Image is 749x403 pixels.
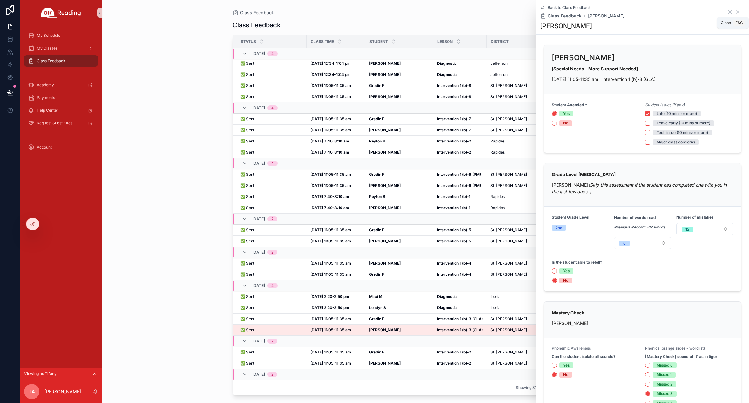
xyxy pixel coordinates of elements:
strong: Diagnostic [437,61,457,66]
strong: [PERSON_NAME] [369,128,401,132]
a: [DATE] 11:05-11:35 am [310,228,361,233]
a: St. [PERSON_NAME] [490,116,541,122]
span: Academy [37,83,54,88]
a: ✅ Sent [240,239,303,244]
span: ✅ Sent [240,272,254,277]
a: Jefferson [490,72,541,77]
div: Tech issue (10 mins or more) [657,130,708,135]
span: ✅ Sent [240,172,254,177]
a: [DATE] 11:05-11:35 am [310,83,361,88]
div: 4 [271,283,274,288]
a: [DATE] 11:05-11:35 am [310,239,361,244]
span: Status [241,39,256,44]
a: Class Feedback [24,55,98,67]
span: [DATE] [252,339,265,344]
a: Intervention 1 (b)-7 [437,116,483,122]
strong: Intervention 1 (b)-6 (PM) [437,183,481,188]
span: [PERSON_NAME] [588,13,624,19]
strong: [DATE] 7:40-8:10 am [310,139,349,143]
strong: Intervention 1 (b)-2 [437,350,471,354]
strong: Gredin F [369,272,384,277]
span: ✅ Sent [240,316,254,321]
button: Select Button [676,223,733,235]
span: Help Center [37,108,58,113]
a: St. [PERSON_NAME] [490,228,541,233]
a: ✅ Sent [240,316,303,321]
span: Account [37,145,52,150]
a: Help Center [24,105,98,116]
div: 4 [271,51,274,56]
strong: Intervention 1 (b)-7 [437,128,471,132]
a: ✅ Sent [240,116,303,122]
span: St. [PERSON_NAME] [490,261,527,266]
a: My Schedule [24,30,98,41]
span: St. [PERSON_NAME] [490,350,527,355]
strong: Intervention 1 (b)-2 [437,150,471,155]
a: St. [PERSON_NAME] [490,83,541,88]
a: ✅ Sent [240,350,303,355]
span: Class Time [311,39,334,44]
a: Intervention 1 (b)-3 (GLA) [437,316,483,321]
a: [PERSON_NAME] [369,239,429,244]
span: Class Feedback [548,13,582,19]
a: Gredin F [369,316,429,321]
a: Intervention 1 (b)-8 [437,83,483,88]
a: Request Substitutes [24,117,98,129]
span: Esc [734,20,744,25]
strong: [DATE] 11:05-11:35 am [310,361,351,366]
a: [DATE] 12:34-1:04 pm [310,61,361,66]
span: Jefferson [490,61,508,66]
span: St. [PERSON_NAME] [490,83,527,88]
strong: Gredin F [369,83,384,88]
strong: Gredin F [369,316,384,321]
a: Intervention 1 (b)-2 [437,361,483,366]
a: Intervention 1 (b)-2 [437,350,483,355]
a: Class Feedback [540,13,582,19]
a: Intervention 1 (b)-2 [437,150,483,155]
strong: Is the student able to retell? [552,260,602,265]
span: Rapides [490,194,505,199]
strong: Diagnostic [437,305,457,310]
div: Late (10 mins or more) [657,111,697,116]
h1: Class Feedback [233,21,280,30]
strong: Diagnostic [437,72,457,77]
a: [DATE] 11:05-11:35 am [310,172,361,177]
strong: [PERSON_NAME] [369,327,401,332]
span: Class Feedback [37,58,65,63]
a: [PERSON_NAME] [369,128,429,133]
a: St. [PERSON_NAME] [490,361,541,366]
strong: [DATE] 11:05-11:35 am [310,261,351,266]
a: [PERSON_NAME] [369,261,429,266]
span: St. [PERSON_NAME] [490,172,527,177]
span: ✅ Sent [240,183,254,188]
span: Back to Class Feedback [548,5,591,10]
strong: Maci M [369,294,382,299]
a: Rapides [490,150,541,155]
span: ✅ Sent [240,116,254,122]
a: [PERSON_NAME] [369,183,429,188]
strong: Intervention 1 (b)-4 [437,261,471,266]
span: Jefferson [490,72,508,77]
strong: [DATE] 2:20-2:50 pm [310,294,349,299]
a: [DATE] 11:05-11:35 am [310,272,361,277]
span: Rapides [490,139,505,144]
span: Request Substitutes [37,121,72,126]
strong: Mastery Check [552,310,584,315]
span: Phonemic Awareness [552,346,591,351]
a: [DATE] 2:20-2:50 pm [310,305,361,310]
a: [DATE] 11:05-11:35 am [310,128,361,133]
strong: Gredin F [369,116,384,121]
a: [PERSON_NAME] [369,361,429,366]
a: Account [24,142,98,153]
a: Rapides [490,194,541,199]
span: ✅ Sent [240,72,254,77]
a: ✅ Sent [240,83,303,88]
a: Intervention 1 (b)-2 [437,139,483,144]
a: Iberia [490,294,541,299]
a: [PERSON_NAME] [369,94,429,99]
a: Diagnostic [437,61,483,66]
div: 2 [271,216,273,221]
a: [DATE] 11:05-11:35 am [310,183,361,188]
a: Diagnostic [437,294,483,299]
strong: Gredin F [369,350,384,354]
